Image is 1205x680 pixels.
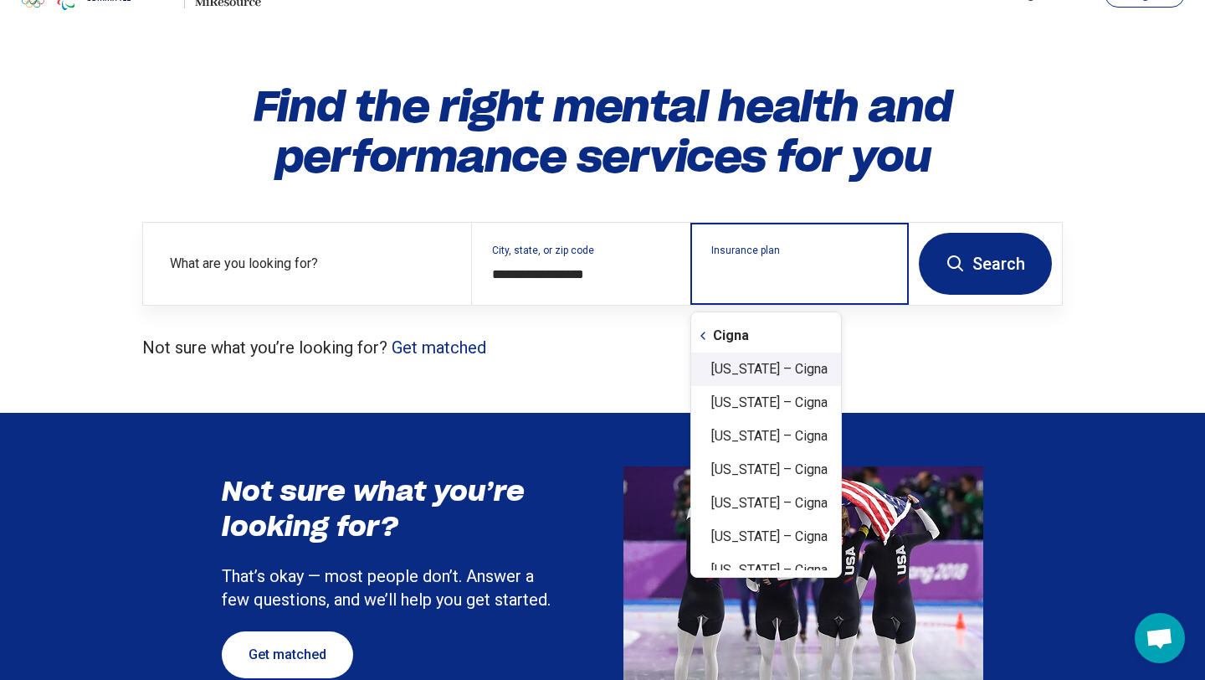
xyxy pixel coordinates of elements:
[222,564,556,611] p: That’s okay — most people don’t. Answer a few questions, and we’ll help you get started.
[691,319,841,570] div: Suggestions
[691,386,841,420] div: [US_STATE] – Cigna
[222,631,353,678] a: Get matched
[691,353,841,386] div: [US_STATE] – Cigna
[142,81,1063,182] h1: Find the right mental health and performance services for you
[170,254,451,274] label: What are you looking for?
[919,233,1052,295] button: Search
[691,319,841,353] div: Cigna
[691,520,841,554] div: [US_STATE] – Cigna
[691,453,841,487] div: [US_STATE] – Cigna
[222,474,556,543] h3: Not sure what you’re looking for?
[142,336,1063,359] p: Not sure what you’re looking for?
[392,337,486,358] a: Get matched
[691,554,841,587] div: [US_STATE] – Cigna
[691,487,841,520] div: [US_STATE] – Cigna
[691,420,841,453] div: [US_STATE] – Cigna
[1135,613,1185,663] div: Open chat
